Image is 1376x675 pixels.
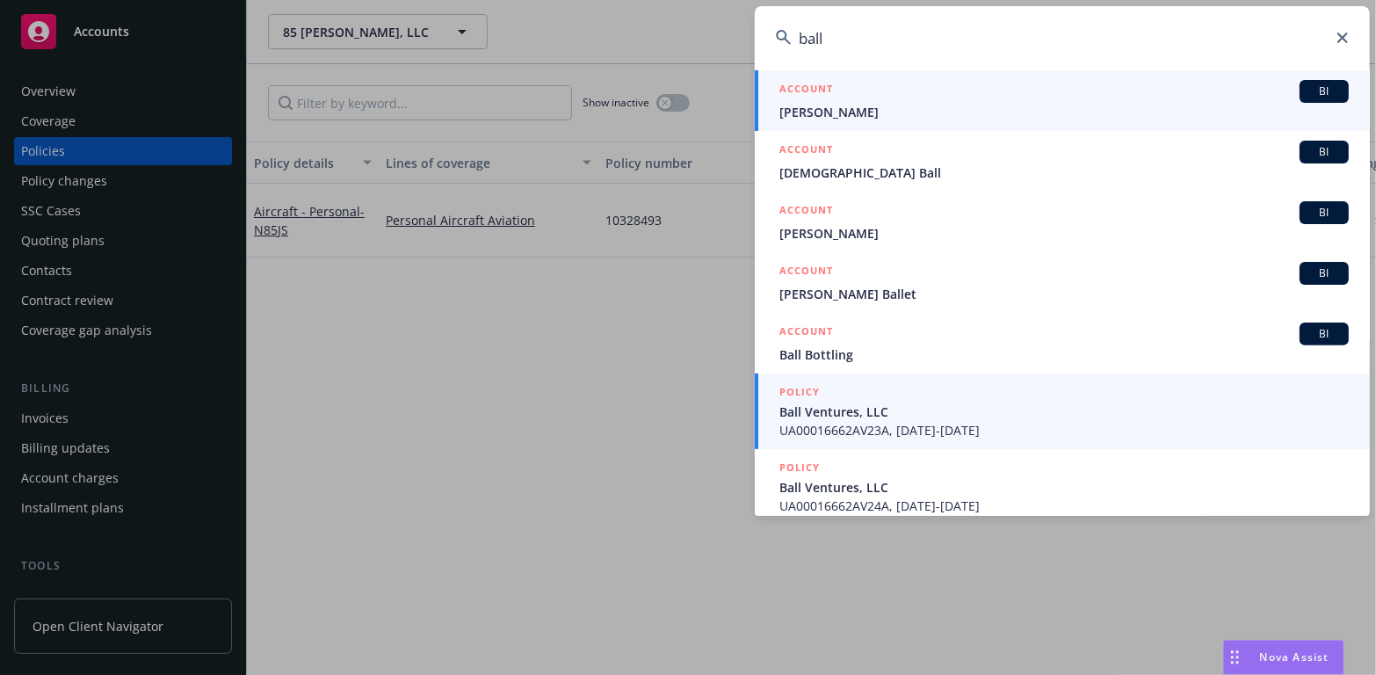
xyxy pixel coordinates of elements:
[779,262,833,283] h5: ACCOUNT
[779,421,1349,439] span: UA00016662AV23A, [DATE]-[DATE]
[1307,144,1342,160] span: BI
[779,403,1349,421] span: Ball Ventures, LLC
[779,224,1349,243] span: [PERSON_NAME]
[779,285,1349,303] span: [PERSON_NAME] Ballet
[779,103,1349,121] span: [PERSON_NAME]
[1223,640,1344,675] button: Nova Assist
[755,131,1370,192] a: ACCOUNTBI[DEMOGRAPHIC_DATA] Ball
[755,192,1370,252] a: ACCOUNTBI[PERSON_NAME]
[1260,650,1329,664] span: Nova Assist
[779,478,1349,497] span: Ball Ventures, LLC
[1307,265,1342,281] span: BI
[755,6,1370,69] input: Search...
[755,313,1370,374] a: ACCOUNTBIBall Bottling
[1307,205,1342,221] span: BI
[779,459,820,476] h5: POLICY
[779,497,1349,515] span: UA00016662AV24A, [DATE]-[DATE]
[779,383,820,401] h5: POLICY
[779,345,1349,364] span: Ball Bottling
[755,70,1370,131] a: ACCOUNTBI[PERSON_NAME]
[1307,83,1342,99] span: BI
[1307,326,1342,342] span: BI
[779,163,1349,182] span: [DEMOGRAPHIC_DATA] Ball
[779,201,833,222] h5: ACCOUNT
[755,449,1370,525] a: POLICYBall Ventures, LLCUA00016662AV24A, [DATE]-[DATE]
[755,252,1370,313] a: ACCOUNTBI[PERSON_NAME] Ballet
[779,141,833,162] h5: ACCOUNT
[779,80,833,101] h5: ACCOUNT
[779,323,833,344] h5: ACCOUNT
[755,374,1370,449] a: POLICYBall Ventures, LLCUA00016662AV23A, [DATE]-[DATE]
[1224,641,1246,674] div: Drag to move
